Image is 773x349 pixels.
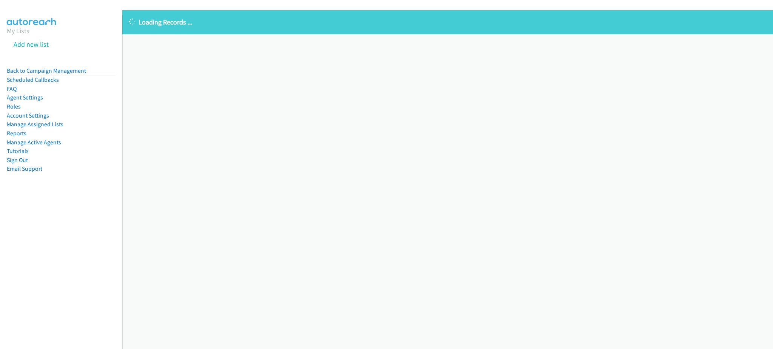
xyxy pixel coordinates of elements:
a: Account Settings [7,112,49,119]
a: My Lists [7,26,29,35]
a: Scheduled Callbacks [7,76,59,83]
a: Back to Campaign Management [7,67,86,74]
a: Email Support [7,165,42,172]
p: Loading Records ... [129,17,766,27]
a: Manage Assigned Lists [7,121,63,128]
a: Sign Out [7,156,28,164]
a: Reports [7,130,26,137]
a: Add new list [14,40,49,49]
a: Roles [7,103,21,110]
a: Tutorials [7,147,29,155]
a: FAQ [7,85,17,92]
a: Agent Settings [7,94,43,101]
a: Manage Active Agents [7,139,61,146]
